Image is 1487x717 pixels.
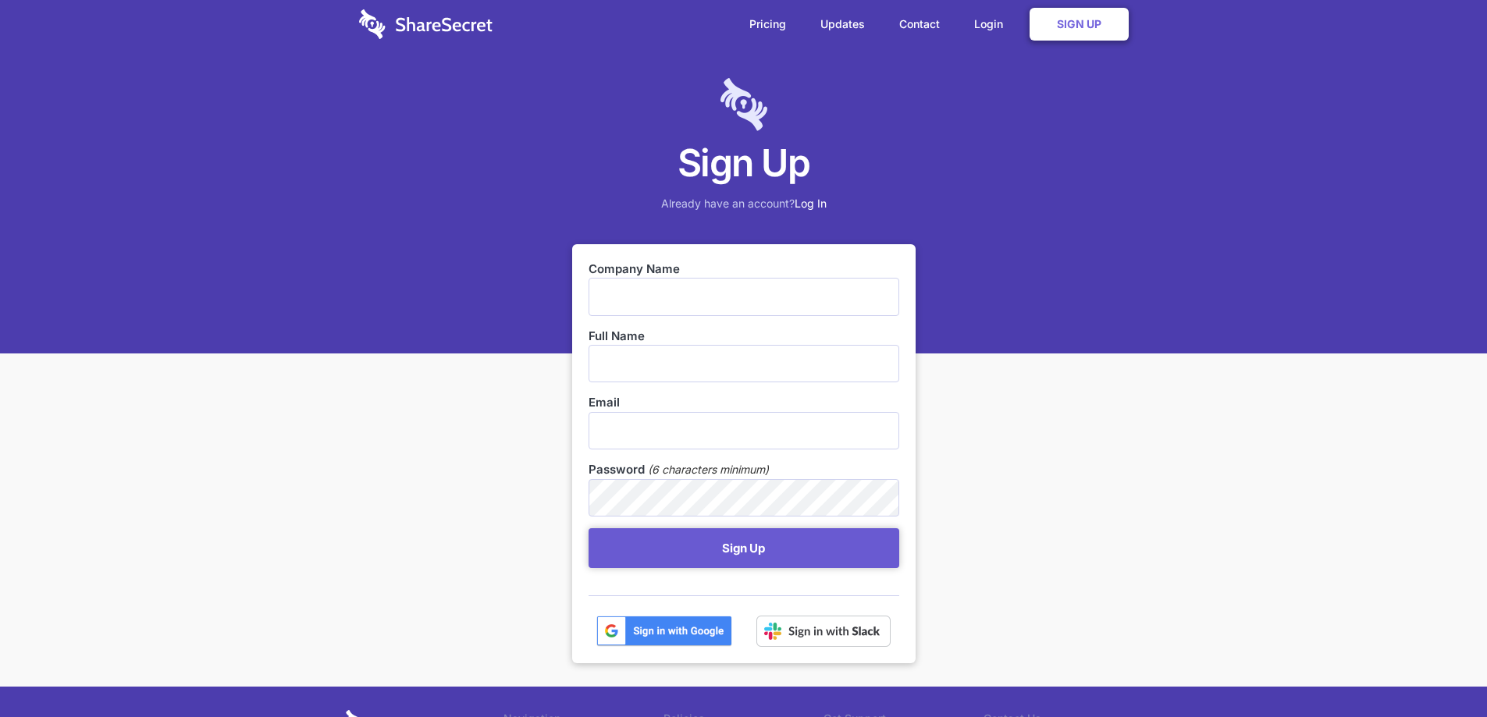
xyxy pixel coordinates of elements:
img: btn_google_signin_dark_normal_web@2x-02e5a4921c5dab0481f19210d7229f84a41d9f18e5bdafae021273015eeb... [596,616,732,647]
label: Password [589,461,645,478]
a: Sign Up [1030,8,1129,41]
button: Sign Up [589,528,899,568]
img: logo-lt-purple-60x68@2x-c671a683ea72a1d466fb5d642181eefbee81c4e10ba9aed56c8e1d7e762e8086.png [720,78,767,131]
a: Log In [795,197,827,210]
label: Company Name [589,261,899,278]
label: Email [589,394,899,411]
label: Full Name [589,328,899,345]
em: (6 characters minimum) [648,461,769,478]
img: Sign in with Slack [756,616,891,647]
img: logo-wordmark-white-trans-d4663122ce5f474addd5e946df7df03e33cb6a1c49d2221995e7729f52c070b2.svg [359,9,493,39]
